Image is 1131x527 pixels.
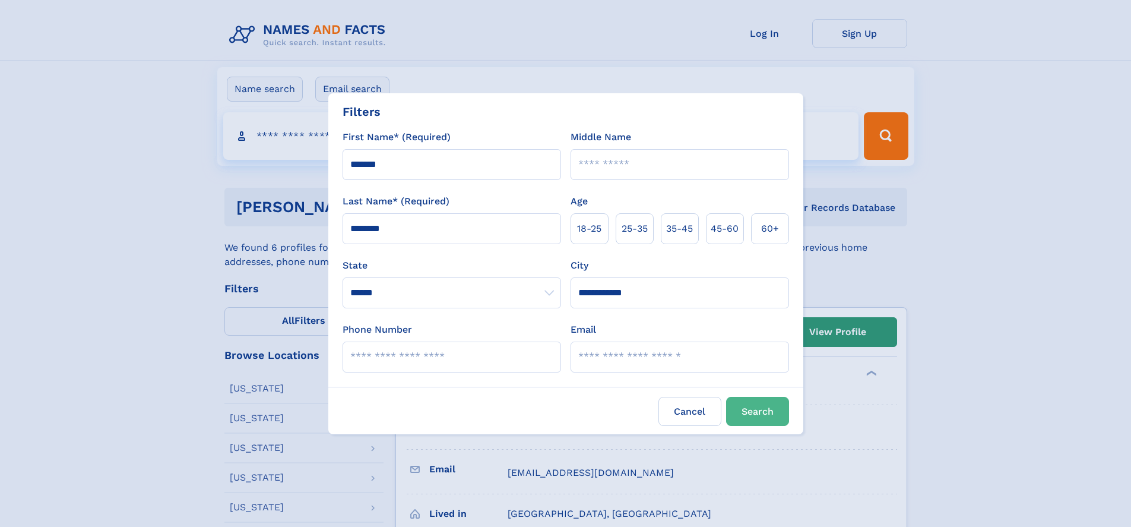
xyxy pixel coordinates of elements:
span: 60+ [761,222,779,236]
label: State [343,258,561,273]
span: 18‑25 [577,222,601,236]
button: Search [726,397,789,426]
label: Age [571,194,588,209]
label: Cancel [658,397,721,426]
label: City [571,258,588,273]
span: 35‑45 [666,222,693,236]
span: 25‑35 [622,222,648,236]
span: 45‑60 [711,222,739,236]
div: Filters [343,103,381,121]
label: First Name* (Required) [343,130,451,144]
label: Middle Name [571,130,631,144]
label: Phone Number [343,323,412,337]
label: Last Name* (Required) [343,194,449,209]
label: Email [571,323,596,337]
